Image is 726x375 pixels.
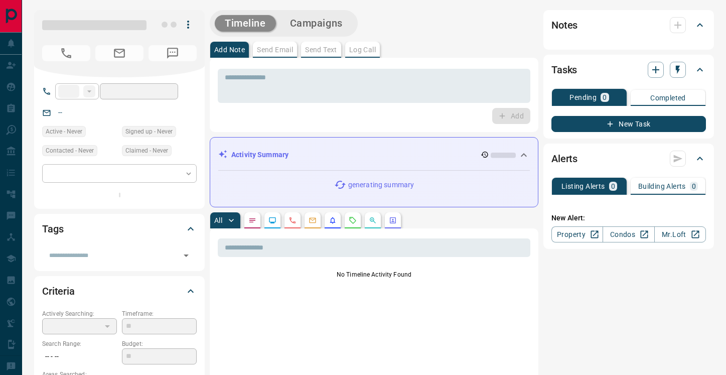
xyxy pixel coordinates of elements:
p: 0 [692,183,696,190]
svg: Requests [349,216,357,224]
p: Actively Searching: [42,309,117,318]
div: Notes [551,13,706,37]
svg: Agent Actions [389,216,397,224]
h2: Alerts [551,151,577,167]
p: Listing Alerts [561,183,605,190]
button: Timeline [215,15,276,32]
p: Budget: [122,339,197,348]
span: Contacted - Never [46,146,94,156]
div: Alerts [551,147,706,171]
svg: Notes [248,216,256,224]
p: Completed [650,94,686,101]
button: Campaigns [280,15,353,32]
p: 0 [603,94,607,101]
p: Pending [569,94,597,101]
p: No Timeline Activity Found [218,270,530,279]
span: No Number [42,45,90,61]
svg: Lead Browsing Activity [268,216,276,224]
div: Criteria [42,279,197,303]
p: Activity Summary [231,150,288,160]
span: Signed up - Never [125,127,173,137]
span: Active - Never [46,127,82,137]
button: Open [179,248,193,263]
h2: Notes [551,17,577,33]
h2: Tags [42,221,63,237]
p: Timeframe: [122,309,197,318]
a: Property [551,226,603,242]
button: New Task [551,116,706,132]
p: Add Note [214,46,245,53]
p: New Alert: [551,213,706,223]
p: All [214,217,222,224]
span: No Number [149,45,197,61]
span: No Email [95,45,143,61]
h2: Tasks [551,62,577,78]
a: -- [58,108,62,116]
span: Claimed - Never [125,146,168,156]
div: Activity Summary [218,146,530,164]
p: 0 [611,183,615,190]
p: -- - -- [42,348,117,365]
svg: Emails [309,216,317,224]
p: Search Range: [42,339,117,348]
a: Condos [603,226,654,242]
p: generating summary [348,180,414,190]
div: Tasks [551,58,706,82]
svg: Calls [288,216,297,224]
svg: Opportunities [369,216,377,224]
a: Mr.Loft [654,226,706,242]
svg: Listing Alerts [329,216,337,224]
p: Building Alerts [638,183,686,190]
div: Tags [42,217,197,241]
h2: Criteria [42,283,75,299]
